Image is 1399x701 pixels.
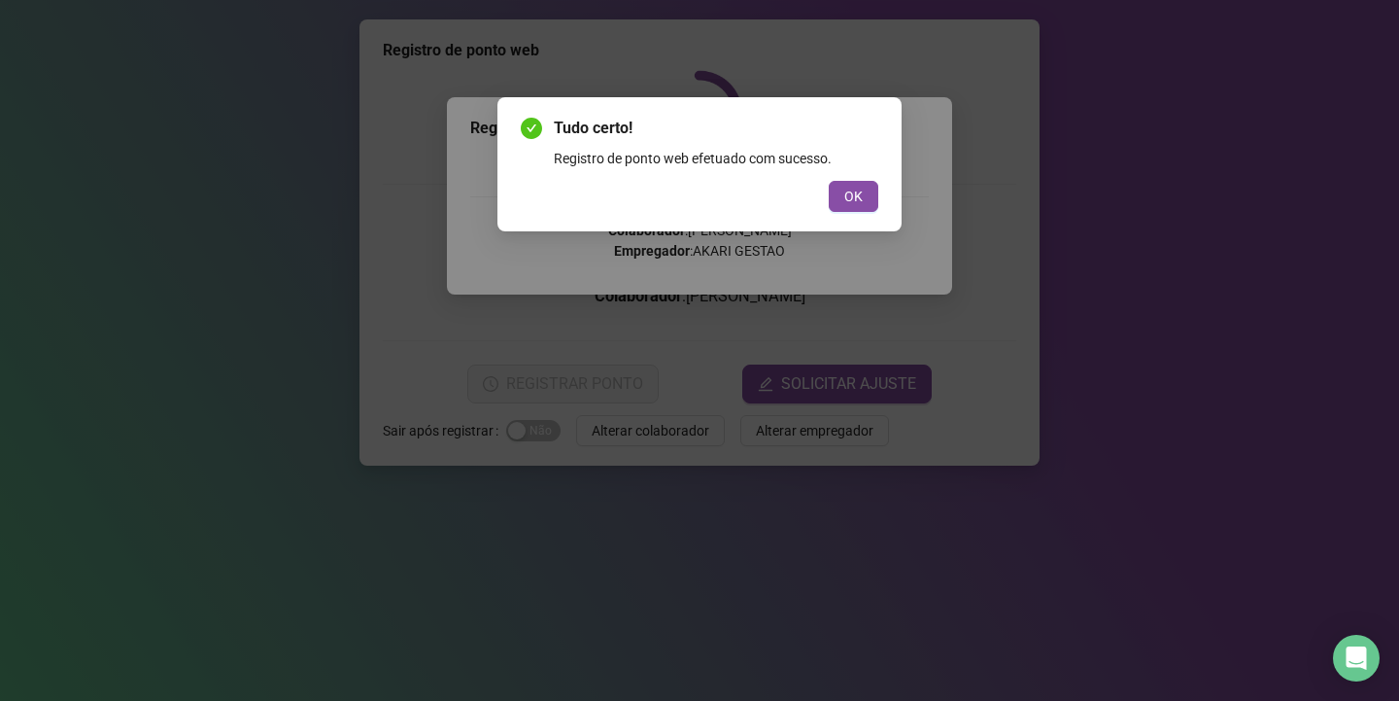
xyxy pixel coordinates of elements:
span: check-circle [521,118,542,139]
div: Registro de ponto web efetuado com sucesso. [554,148,878,169]
button: OK [829,181,878,212]
div: Open Intercom Messenger [1333,635,1380,682]
span: Tudo certo! [554,117,878,140]
span: OK [844,186,863,207]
